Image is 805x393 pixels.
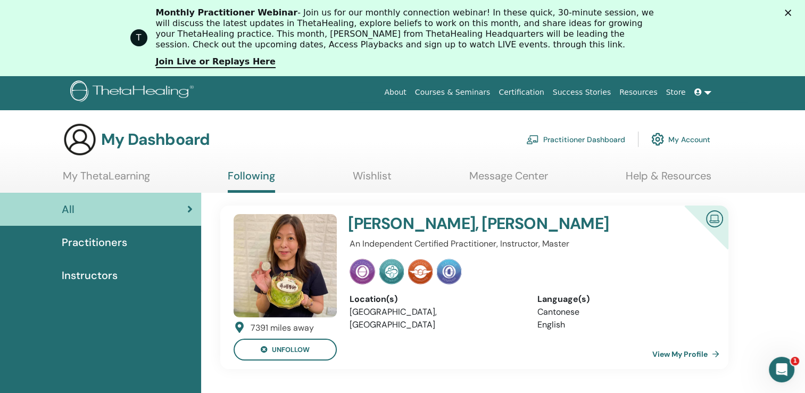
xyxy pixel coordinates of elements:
a: Practitioner Dashboard [526,127,625,151]
li: Cantonese [537,306,709,318]
div: - Join us for our monthly connection webinar! In these quick, 30-minute session, we will discuss ... [156,7,658,50]
button: unfollow [234,339,337,361]
a: Join Live or Replays Here [156,56,276,68]
li: English [537,318,709,331]
a: Courses & Seminars [411,83,495,102]
div: Location(s) [350,293,521,306]
img: generic-user-icon.jpg [63,122,97,157]
span: Instructors [62,267,118,283]
li: [GEOGRAPHIC_DATA], [GEOGRAPHIC_DATA] [350,306,521,331]
div: Certified Online Instructor [667,206,728,267]
a: My Account [651,127,710,151]
div: Language(s) [537,293,709,306]
a: Resources [615,83,662,102]
iframe: Intercom live chat [769,357,794,382]
img: default.jpg [234,214,337,317]
a: Message Center [469,169,548,190]
span: Practitioners [62,234,127,250]
span: 1 [791,357,799,365]
a: Wishlist [353,169,392,190]
img: logo.png [70,80,197,104]
img: cog.svg [651,130,664,148]
a: Help & Resources [626,169,711,190]
span: All [62,201,74,217]
a: About [380,83,410,102]
a: Success Stories [549,83,615,102]
div: 7391 miles away [251,322,314,334]
b: Monthly Practitioner Webinar [156,7,298,18]
p: An Independent Certified Practitioner, Instructor, Master [350,238,709,250]
h4: [PERSON_NAME], [PERSON_NAME] [348,214,648,233]
h3: My Dashboard [101,130,210,149]
a: Following [228,169,275,193]
a: Certification [494,83,548,102]
div: Profile image for ThetaHealing [130,29,147,46]
div: Close [785,10,795,16]
a: Store [662,83,690,102]
a: My ThetaLearning [63,169,150,190]
img: Certified Online Instructor [702,206,727,230]
a: View My Profile [652,343,724,365]
img: chalkboard-teacher.svg [526,135,539,144]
